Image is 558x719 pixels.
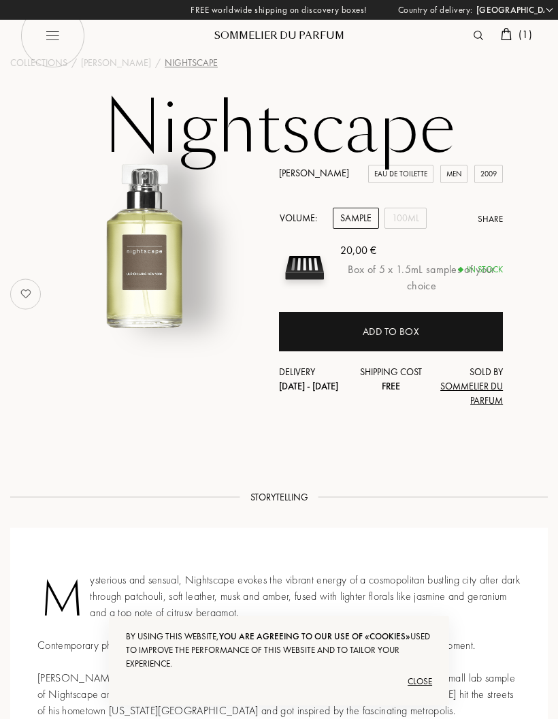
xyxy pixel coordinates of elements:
div: Men [440,165,467,183]
div: In stock [459,263,503,276]
div: Delivery [279,365,354,394]
span: Country of delivery: [398,3,473,17]
img: Nightscape Ulrich Lang [53,153,235,335]
span: you are agreeing to our use of «cookies» [219,630,410,642]
a: Collections [10,56,67,70]
span: Sommelier du Parfum [440,380,503,406]
span: [DATE] - [DATE] [279,380,338,392]
div: 2009 [474,165,503,183]
img: search_icn.svg [474,31,483,40]
div: 100mL [384,208,427,229]
div: Shipping cost [354,365,429,394]
div: Close [126,671,432,692]
div: Box of 5 x 1.5mL samples of your choice [340,261,503,294]
div: Nightscape [165,56,218,70]
div: Sample [333,208,379,229]
div: 20,00 € [340,242,503,259]
div: By using this website, used to improve the performance of this website and to tailor your experie... [126,630,432,671]
div: Share [478,212,503,226]
img: cart.svg [501,28,512,40]
img: no_like_p.png [12,281,39,308]
div: / [155,56,161,70]
div: Eau de Toilette [368,165,433,183]
div: Sommelier du Parfum [197,29,361,43]
div: Add to box [363,324,420,340]
div: Volume: [279,208,325,229]
img: sample box [279,242,330,293]
a: [PERSON_NAME] [279,167,349,179]
a: [PERSON_NAME] [81,56,151,70]
span: ( 1 ) [519,27,532,42]
span: Free [382,380,400,392]
div: Sold by [428,365,503,408]
img: burger_black.png [20,3,85,68]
